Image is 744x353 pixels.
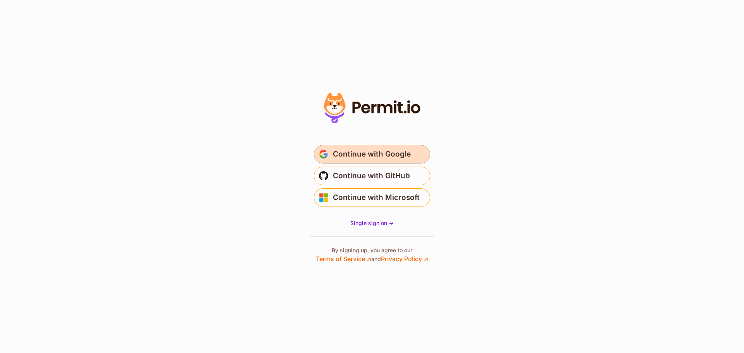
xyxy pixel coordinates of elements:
button: Continue with Google [314,145,430,164]
a: Terms of Service ↗ [316,255,371,263]
a: Single sign on -> [350,219,394,227]
button: Continue with Microsoft [314,188,430,207]
span: Single sign on -> [350,220,394,226]
span: Continue with GitHub [333,170,410,182]
p: By signing up, you agree to our and [316,246,428,263]
span: Continue with Google [333,148,411,160]
a: Privacy Policy ↗ [381,255,428,263]
span: Continue with Microsoft [333,191,420,204]
button: Continue with GitHub [314,167,430,185]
